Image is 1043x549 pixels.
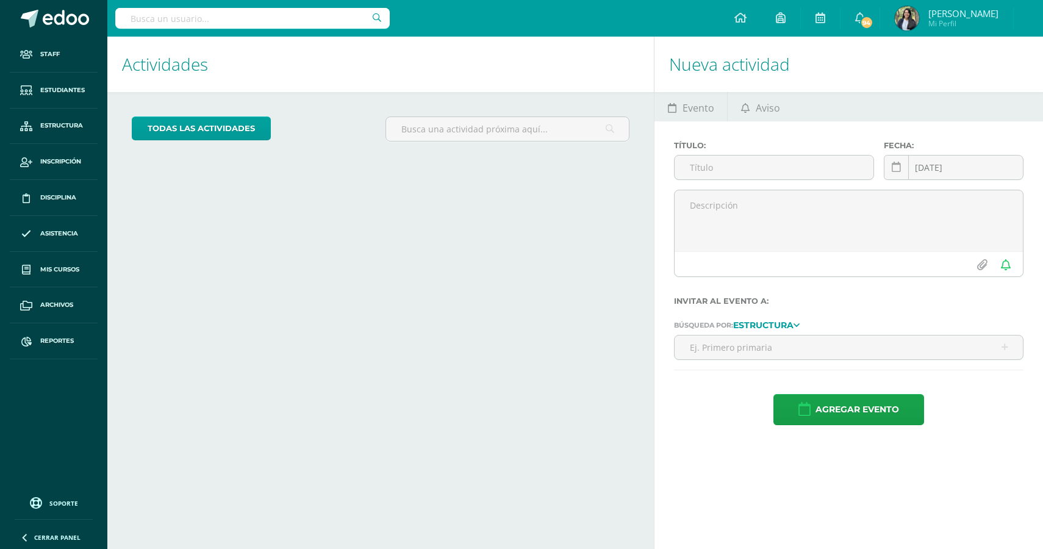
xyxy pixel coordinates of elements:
a: Disciplina [10,180,98,216]
span: Archivos [40,300,73,310]
label: Fecha: [884,141,1023,150]
a: Asistencia [10,216,98,252]
input: Busca un usuario... [115,8,390,29]
h1: Actividades [122,37,639,92]
a: Estructura [10,109,98,145]
span: Búsqueda por: [674,321,733,329]
a: Reportes [10,323,98,359]
a: todas las Actividades [132,117,271,140]
strong: Estructura [733,320,794,331]
a: Archivos [10,287,98,323]
h1: Nueva actividad [669,37,1028,92]
span: Disciplina [40,193,76,203]
span: Asistencia [40,229,78,239]
label: Invitar al evento a: [674,296,1023,306]
input: Ej. Primero primaria [675,335,1023,359]
a: Estructura [733,320,800,329]
span: [PERSON_NAME] [928,7,998,20]
span: Agregar evento [815,395,899,425]
a: Staff [10,37,98,73]
input: Título [675,156,873,179]
a: Soporte [15,494,93,511]
span: Soporte [49,499,78,508]
span: 94 [860,16,873,29]
a: Evento [654,92,727,121]
span: Evento [683,93,714,123]
a: Aviso [728,92,793,121]
img: 247ceca204fa65a9317ba2c0f2905932.png [895,6,919,30]
a: Mis cursos [10,252,98,288]
span: Cerrar panel [34,533,81,542]
span: Aviso [756,93,780,123]
span: Mi Perfil [928,18,998,29]
span: Mis cursos [40,265,79,274]
span: Estructura [40,121,83,131]
a: Inscripción [10,144,98,180]
label: Título: [674,141,873,150]
span: Inscripción [40,157,81,167]
a: Estudiantes [10,73,98,109]
span: Reportes [40,336,74,346]
button: Agregar evento [773,394,924,425]
span: Estudiantes [40,85,85,95]
span: Staff [40,49,60,59]
input: Fecha de entrega [884,156,1023,179]
input: Busca una actividad próxima aquí... [386,117,629,141]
